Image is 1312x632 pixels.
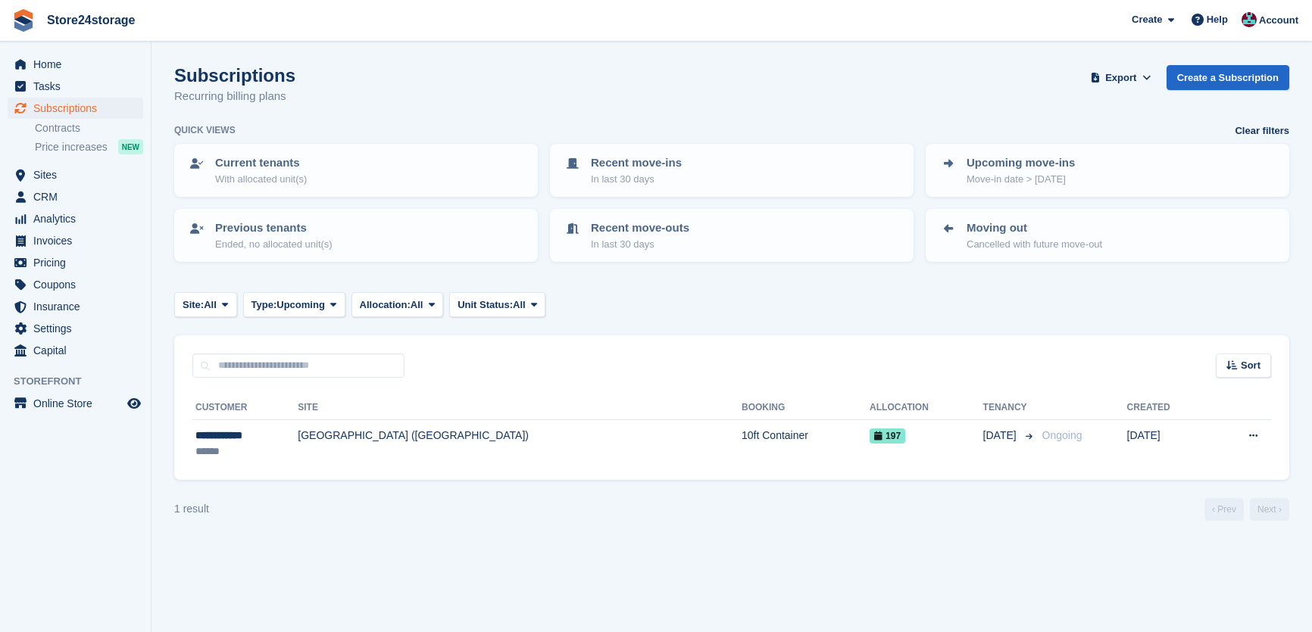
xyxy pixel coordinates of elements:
[967,219,1102,237] p: Moving out
[967,154,1075,172] p: Upcoming move-ins
[1042,429,1082,441] span: Ongoing
[967,172,1075,187] p: Move-in date > [DATE]
[1242,12,1257,27] img: George
[8,208,143,229] a: menu
[870,428,905,444] span: 197
[8,274,143,295] a: menu
[33,274,124,295] span: Coupons
[174,292,237,317] button: Site: All
[8,252,143,273] a: menu
[1127,420,1210,468] td: [DATE]
[1132,12,1162,27] span: Create
[35,140,108,154] span: Price increases
[118,139,143,154] div: NEW
[983,396,1036,420] th: Tenancy
[215,172,307,187] p: With allocated unit(s)
[35,121,143,135] a: Contracts
[983,428,1020,444] span: [DATE]
[176,210,536,260] a: Previous tenants Ended, no allocated unit(s)
[591,237,689,252] p: In last 30 days
[8,318,143,339] a: menu
[8,76,143,97] a: menu
[33,393,124,414] span: Online Store
[591,172,682,187] p: In last 30 days
[215,154,307,172] p: Current tenants
[204,297,217,313] span: All
[1207,12,1228,27] span: Help
[176,145,536,195] a: Current tenants With allocated unit(s)
[33,318,124,339] span: Settings
[742,396,870,420] th: Booking
[870,396,983,420] th: Allocation
[33,186,124,207] span: CRM
[967,237,1102,252] p: Cancelled with future move-out
[8,393,143,414] a: menu
[33,230,124,251] span: Invoices
[1167,65,1289,90] a: Create a Subscription
[33,76,124,97] span: Tasks
[243,292,345,317] button: Type: Upcoming
[8,230,143,251] a: menu
[411,297,423,313] span: All
[8,54,143,75] a: menu
[33,98,124,119] span: Subscriptions
[41,8,142,33] a: Store24storage
[1241,358,1260,373] span: Sort
[1235,123,1289,139] a: Clear filters
[8,98,143,119] a: menu
[351,292,444,317] button: Allocation: All
[927,145,1288,195] a: Upcoming move-ins Move-in date > [DATE]
[1088,65,1154,90] button: Export
[591,154,682,172] p: Recent move-ins
[33,54,124,75] span: Home
[513,297,526,313] span: All
[14,374,151,389] span: Storefront
[1259,13,1298,28] span: Account
[125,394,143,413] a: Preview store
[276,297,325,313] span: Upcoming
[33,296,124,317] span: Insurance
[1201,498,1292,521] nav: Page
[33,340,124,361] span: Capital
[174,65,295,86] h1: Subscriptions
[298,420,742,468] td: [GEOGRAPHIC_DATA] ([GEOGRAPHIC_DATA])
[35,139,143,155] a: Price increases NEW
[12,9,35,32] img: stora-icon-8386f47178a22dfd0bd8f6a31ec36ba5ce8667c1dd55bd0f319d3a0aa187defe.svg
[1204,498,1244,521] a: Previous
[1105,70,1136,86] span: Export
[183,297,204,313] span: Site:
[449,292,545,317] button: Unit Status: All
[33,208,124,229] span: Analytics
[251,297,277,313] span: Type:
[8,186,143,207] a: menu
[551,210,912,260] a: Recent move-outs In last 30 days
[215,219,333,237] p: Previous tenants
[591,219,689,237] p: Recent move-outs
[1250,498,1289,521] a: Next
[174,88,295,105] p: Recurring billing plans
[174,501,209,517] div: 1 result
[360,297,411,313] span: Allocation:
[1127,396,1210,420] th: Created
[551,145,912,195] a: Recent move-ins In last 30 days
[215,237,333,252] p: Ended, no allocated unit(s)
[742,420,870,468] td: 10ft Container
[458,297,513,313] span: Unit Status:
[192,396,298,420] th: Customer
[33,252,124,273] span: Pricing
[8,340,143,361] a: menu
[33,164,124,185] span: Sites
[8,164,143,185] a: menu
[298,396,742,420] th: Site
[8,296,143,317] a: menu
[927,210,1288,260] a: Moving out Cancelled with future move-out
[174,123,236,137] h6: Quick views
